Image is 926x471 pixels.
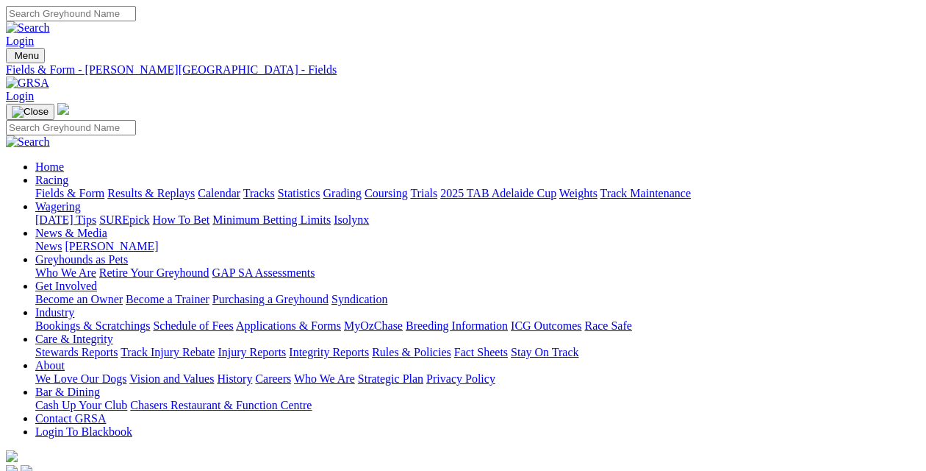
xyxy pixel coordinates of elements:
a: Home [35,160,64,173]
a: How To Bet [153,213,210,226]
a: Fact Sheets [454,346,508,358]
a: Integrity Reports [289,346,369,358]
a: Care & Integrity [35,333,113,345]
a: Login [6,35,34,47]
a: Racing [35,174,68,186]
a: Privacy Policy [426,372,495,385]
a: Isolynx [334,213,369,226]
div: Racing [35,187,920,200]
a: News [35,240,62,252]
a: Coursing [365,187,408,199]
a: Breeding Information [406,319,508,332]
a: ICG Outcomes [511,319,581,332]
div: Get Involved [35,293,920,306]
button: Toggle navigation [6,104,54,120]
a: Bookings & Scratchings [35,319,150,332]
div: Care & Integrity [35,346,920,359]
img: Search [6,21,50,35]
a: Track Maintenance [600,187,691,199]
a: Become a Trainer [126,293,209,305]
a: Industry [35,306,74,319]
a: Cash Up Your Club [35,399,127,411]
img: Search [6,135,50,149]
a: Syndication [331,293,387,305]
input: Search [6,120,136,135]
a: Get Involved [35,280,97,292]
a: Track Injury Rebate [121,346,215,358]
a: Careers [255,372,291,385]
a: Applications & Forms [236,319,341,332]
span: Menu [15,50,39,61]
a: Calendar [198,187,240,199]
a: Fields & Form [35,187,104,199]
a: Fields & Form - [PERSON_NAME][GEOGRAPHIC_DATA] - Fields [6,63,920,77]
a: Trials [410,187,437,199]
div: Wagering [35,213,920,227]
img: logo-grsa-white.png [6,450,18,462]
a: Stewards Reports [35,346,118,358]
a: Race Safe [584,319,631,332]
a: Bar & Dining [35,386,100,398]
a: Login To Blackbook [35,425,132,438]
a: Greyhounds as Pets [35,253,128,266]
a: Vision and Values [129,372,214,385]
img: Close [12,106,49,118]
a: History [217,372,252,385]
a: Login [6,90,34,102]
a: News & Media [35,227,107,239]
a: Wagering [35,200,81,213]
a: About [35,359,65,372]
a: SUREpick [99,213,149,226]
button: Toggle navigation [6,48,45,63]
div: Industry [35,319,920,333]
a: Who We Are [35,266,96,279]
a: Retire Your Greyhound [99,266,209,279]
div: Greyhounds as Pets [35,266,920,280]
a: Who We Are [294,372,355,385]
a: GAP SA Assessments [212,266,315,279]
a: [DATE] Tips [35,213,96,226]
div: About [35,372,920,386]
a: 2025 TAB Adelaide Cup [440,187,556,199]
a: Stay On Track [511,346,578,358]
a: Minimum Betting Limits [212,213,331,226]
a: Contact GRSA [35,412,106,425]
a: Chasers Restaurant & Function Centre [130,399,312,411]
a: We Love Our Dogs [35,372,126,385]
a: Statistics [278,187,320,199]
div: News & Media [35,240,920,253]
a: Grading [323,187,362,199]
a: Schedule of Fees [153,319,233,332]
img: logo-grsa-white.png [57,103,69,115]
a: Weights [559,187,597,199]
div: Bar & Dining [35,399,920,412]
a: Become an Owner [35,293,123,305]
img: GRSA [6,77,49,90]
a: Injury Reports [218,346,286,358]
a: Strategic Plan [358,372,423,385]
a: MyOzChase [344,319,403,332]
a: [PERSON_NAME] [65,240,158,252]
a: Rules & Policies [372,346,451,358]
input: Search [6,6,136,21]
a: Results & Replays [107,187,195,199]
a: Purchasing a Greyhound [212,293,329,305]
a: Tracks [243,187,275,199]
